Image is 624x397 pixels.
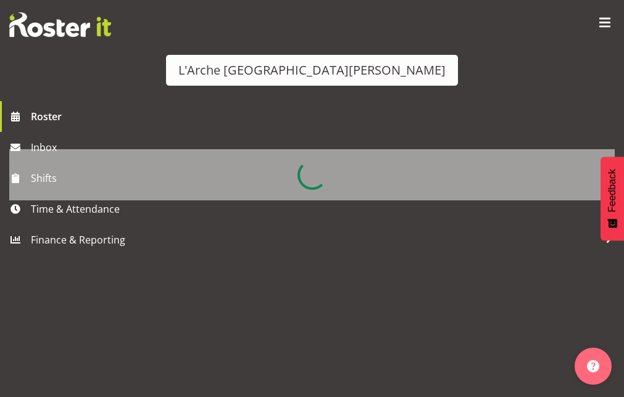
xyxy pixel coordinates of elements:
[178,61,446,80] div: L'Arche [GEOGRAPHIC_DATA][PERSON_NAME]
[31,200,599,218] span: Time & Attendance
[587,360,599,372] img: help-xxl-2.png
[601,157,624,240] button: Feedback - Show survey
[31,138,618,157] span: Inbox
[607,169,618,212] span: Feedback
[31,231,599,249] span: Finance & Reporting
[31,107,618,126] span: Roster
[9,12,111,37] img: Rosterit website logo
